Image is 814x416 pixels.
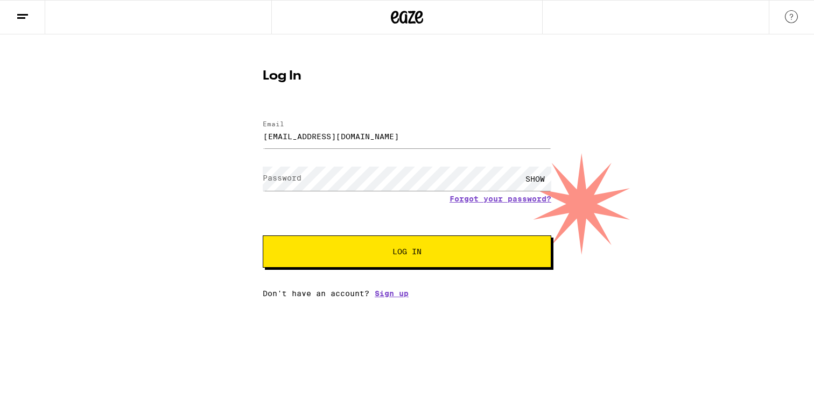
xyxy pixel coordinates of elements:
[519,167,551,191] div: SHOW
[263,70,551,83] h1: Log In
[263,124,551,148] input: Email
[6,8,78,16] span: Hi. Need any help?
[263,174,301,182] label: Password
[450,195,551,203] a: Forgot your password?
[375,289,409,298] a: Sign up
[263,120,284,127] label: Email
[263,289,551,298] div: Don't have an account?
[392,248,422,255] span: Log In
[263,235,551,268] button: Log In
